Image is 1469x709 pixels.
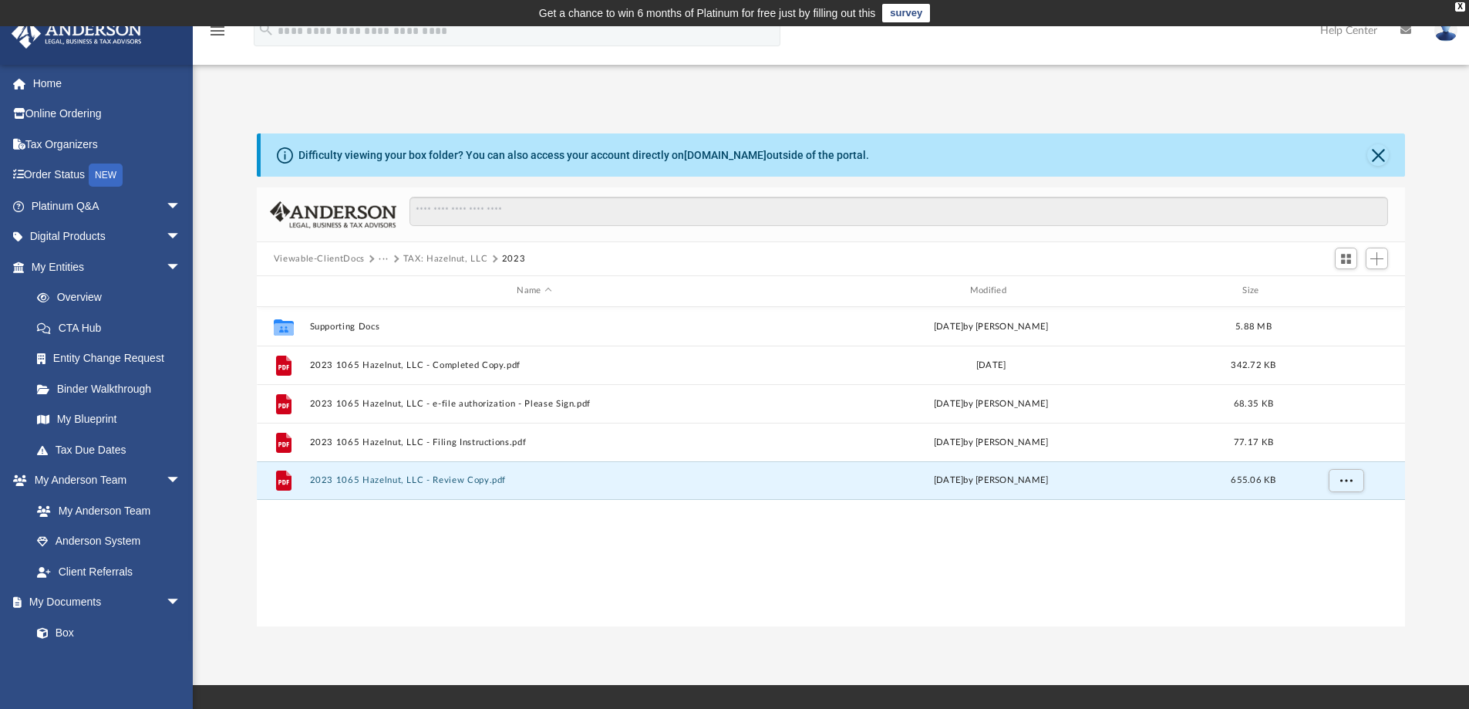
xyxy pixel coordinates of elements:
div: [DATE] by [PERSON_NAME] [766,435,1215,449]
span: 5.88 MB [1235,322,1272,330]
button: 2023 [502,252,526,266]
button: Switch to Grid View [1335,248,1358,269]
div: id [264,284,302,298]
a: Client Referrals [22,556,197,587]
div: Name [308,284,759,298]
div: Get a chance to win 6 months of Platinum for free just by filling out this [539,4,876,22]
span: arrow_drop_down [166,465,197,497]
div: close [1455,2,1465,12]
button: Viewable-ClientDocs [274,252,365,266]
a: Home [11,68,204,99]
div: Modified [766,284,1216,298]
div: [DATE] by [PERSON_NAME] [766,397,1215,410]
button: More options [1328,469,1363,492]
div: grid [257,307,1406,626]
a: Tax Due Dates [22,434,204,465]
div: Size [1222,284,1284,298]
a: Meeting Minutes [22,648,197,679]
div: [DATE] by [PERSON_NAME] [766,474,1215,488]
a: Entity Change Request [22,343,204,374]
span: 655.06 KB [1231,476,1275,484]
a: My Entitiesarrow_drop_down [11,252,204,282]
a: Order StatusNEW [11,160,204,191]
span: arrow_drop_down [166,221,197,253]
span: 77.17 KB [1234,437,1273,446]
a: Tax Organizers [11,129,204,160]
a: menu [208,29,227,40]
div: id [1291,284,1399,298]
i: search [258,21,275,38]
a: My Anderson Team [22,495,189,526]
span: arrow_drop_down [166,587,197,619]
button: TAX: Hazelnut, LLC [403,252,488,266]
a: CTA Hub [22,312,204,343]
button: Close [1367,144,1389,166]
a: My Documentsarrow_drop_down [11,587,197,618]
span: arrow_drop_down [166,252,197,283]
button: Supporting Docs [309,322,759,332]
a: My Anderson Teamarrow_drop_down [11,465,197,496]
button: 2023 1065 Hazelnut, LLC - Review Copy.pdf [309,475,759,485]
input: Search files and folders [409,197,1388,226]
button: 2023 1065 Hazelnut, LLC - Completed Copy.pdf [309,360,759,370]
span: arrow_drop_down [166,191,197,222]
button: 2023 1065 Hazelnut, LLC - e-file authorization - Please Sign.pdf [309,399,759,409]
a: Digital Productsarrow_drop_down [11,221,204,252]
img: User Pic [1434,19,1457,42]
a: Box [22,617,189,648]
i: menu [208,22,227,40]
a: Platinum Q&Aarrow_drop_down [11,191,204,221]
a: Anderson System [22,526,197,557]
button: ··· [379,252,389,266]
button: Add [1366,248,1389,269]
span: 68.35 KB [1234,399,1273,407]
span: 342.72 KB [1231,360,1275,369]
a: My Blueprint [22,404,197,435]
div: [DATE] by [PERSON_NAME] [766,319,1215,333]
div: [DATE] [766,358,1215,372]
button: 2023 1065 Hazelnut, LLC - Filing Instructions.pdf [309,437,759,447]
div: NEW [89,164,123,187]
a: [DOMAIN_NAME] [684,149,767,161]
a: Binder Walkthrough [22,373,204,404]
a: Overview [22,282,204,313]
a: survey [882,4,930,22]
img: Anderson Advisors Platinum Portal [7,19,147,49]
a: Online Ordering [11,99,204,130]
div: Difficulty viewing your box folder? You can also access your account directly on outside of the p... [298,147,869,164]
